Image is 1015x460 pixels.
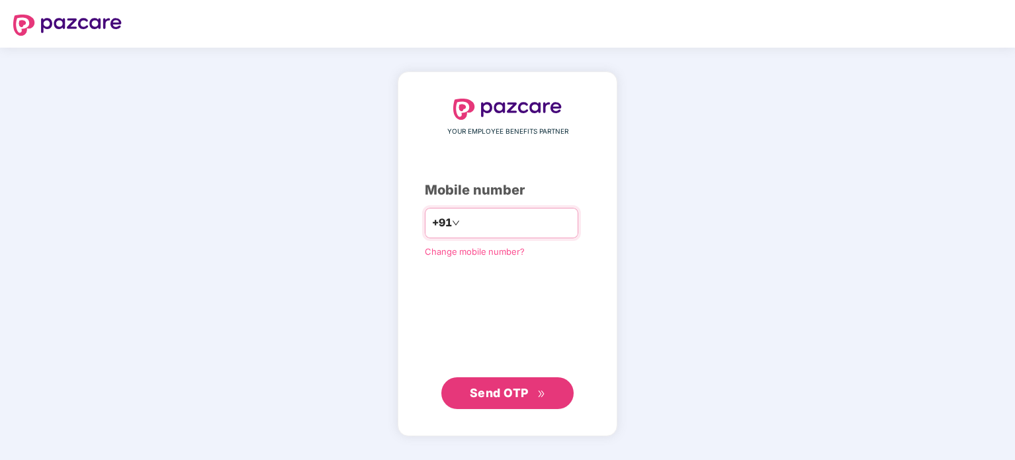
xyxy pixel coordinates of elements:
[13,15,122,36] img: logo
[453,99,562,120] img: logo
[425,246,525,257] a: Change mobile number?
[452,219,460,227] span: down
[441,377,574,409] button: Send OTPdouble-right
[470,386,529,400] span: Send OTP
[537,390,546,398] span: double-right
[447,126,568,137] span: YOUR EMPLOYEE BENEFITS PARTNER
[425,180,590,201] div: Mobile number
[432,214,452,231] span: +91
